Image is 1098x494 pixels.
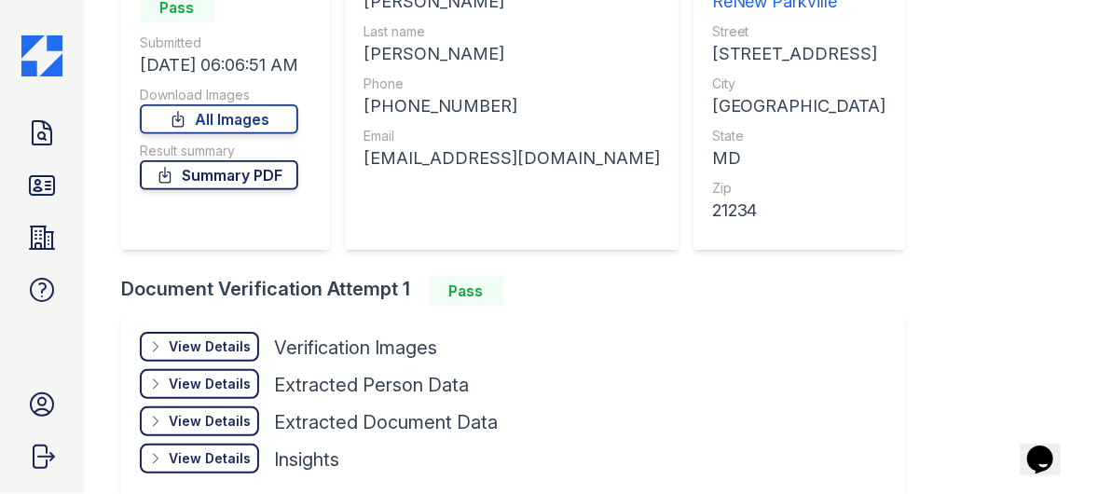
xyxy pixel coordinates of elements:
[169,449,251,468] div: View Details
[140,104,298,134] a: All Images
[140,52,298,78] div: [DATE] 06:06:51 AM
[712,75,886,93] div: City
[712,145,886,172] div: MD
[364,22,660,41] div: Last name
[140,86,298,104] div: Download Images
[274,335,437,361] div: Verification Images
[274,446,339,473] div: Insights
[364,93,660,119] div: [PHONE_NUMBER]
[1020,419,1079,475] iframe: chat widget
[712,127,886,145] div: State
[140,34,298,52] div: Submitted
[712,179,886,198] div: Zip
[121,276,920,306] div: Document Verification Attempt 1
[712,198,886,224] div: 21234
[21,35,62,76] img: CE_Icon_Blue-c292c112584629df590d857e76928e9f676e5b41ef8f769ba2f05ee15b207248.png
[712,93,886,119] div: [GEOGRAPHIC_DATA]
[274,372,469,398] div: Extracted Person Data
[140,160,298,190] a: Summary PDF
[364,145,660,172] div: [EMAIL_ADDRESS][DOMAIN_NAME]
[429,276,503,306] div: Pass
[274,409,498,435] div: Extracted Document Data
[169,412,251,431] div: View Details
[140,142,298,160] div: Result summary
[364,41,660,67] div: [PERSON_NAME]
[169,337,251,356] div: View Details
[364,127,660,145] div: Email
[712,41,886,67] div: [STREET_ADDRESS]
[169,375,251,393] div: View Details
[712,22,886,41] div: Street
[364,75,660,93] div: Phone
